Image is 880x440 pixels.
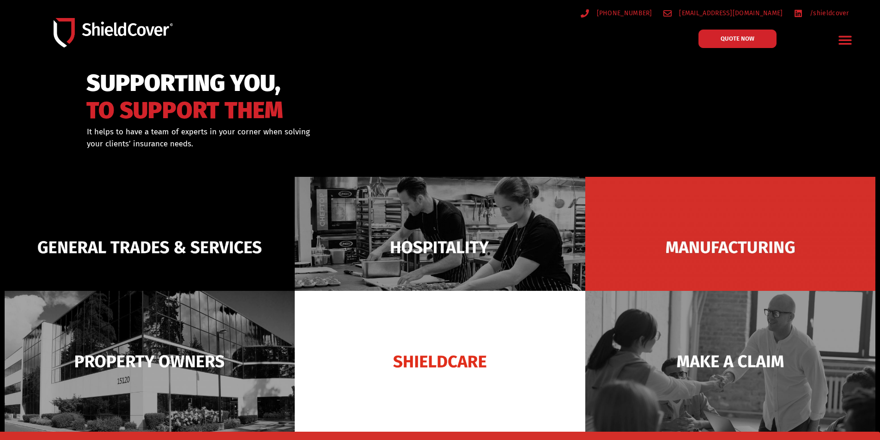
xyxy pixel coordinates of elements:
span: SUPPORTING YOU, [86,74,283,93]
a: /shieldcover [794,7,849,19]
a: [EMAIL_ADDRESS][DOMAIN_NAME] [663,7,783,19]
span: /shieldcover [807,7,849,19]
span: QUOTE NOW [721,36,754,42]
a: QUOTE NOW [698,30,777,48]
span: [EMAIL_ADDRESS][DOMAIN_NAME] [677,7,783,19]
a: [PHONE_NUMBER] [581,7,652,19]
div: Menu Toggle [835,29,856,51]
img: Shield-Cover-Underwriting-Australia-logo-full [54,18,173,47]
span: [PHONE_NUMBER] [595,7,652,19]
div: It helps to have a team of experts in your corner when solving [87,126,487,150]
p: your clients’ insurance needs. [87,138,487,150]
